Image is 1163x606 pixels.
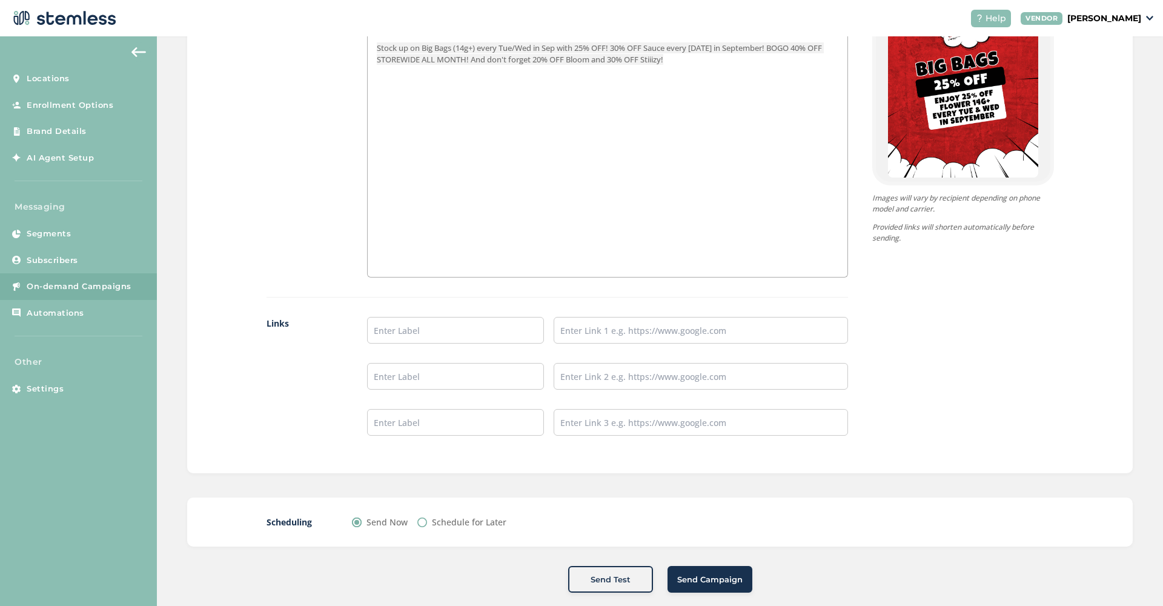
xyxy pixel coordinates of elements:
input: Enter Label [367,409,544,436]
img: logo-dark-0685b13c.svg [10,6,116,30]
button: Send Campaign [668,566,752,593]
label: Scheduling [267,516,328,528]
span: Segments [27,228,71,240]
label: Body Text [267,12,343,278]
span: Settings [27,383,64,395]
label: Schedule for Later [432,516,506,528]
span: On-demand Campaigns [27,281,131,293]
label: Send Now [366,516,408,528]
input: Enter Link 3 e.g. https://www.google.com [554,409,848,436]
input: Enter Label [367,317,544,344]
input: Enter Link 1 e.g. https://www.google.com [554,317,848,344]
span: Automations [27,307,84,319]
span: Send Test [591,574,631,586]
span: Enrollment Options [27,99,113,112]
span: Brand Details [27,125,87,138]
span: AI Agent Setup [27,152,94,164]
div: VENDOR [1021,12,1062,25]
iframe: Chat Widget [1102,548,1163,606]
span: Stock up on Big Bags (14g+) every Tue/Wed in Sep with 25% OFF! 30% OFF Sauce every [DATE] in Sept... [377,42,824,64]
p: Images will vary by recipient depending on phone model and carrier. [872,193,1054,215]
p: [PERSON_NAME] [1067,12,1141,25]
button: Send Test [568,566,653,593]
label: Links [267,317,343,455]
input: Enter Link 2 e.g. https://www.google.com [554,363,848,390]
img: icon-help-white-03924b79.svg [976,15,983,22]
p: Provided links will shorten automatically before sending. [872,222,1054,244]
span: Subscribers [27,255,78,267]
span: Locations [27,73,70,85]
img: icon_down-arrow-small-66adaf34.svg [1146,16,1153,21]
img: icon-arrow-back-accent-c549486e.svg [131,47,146,57]
span: Send Campaign [677,574,743,586]
span: Help [986,12,1006,25]
input: Enter Label [367,363,544,390]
